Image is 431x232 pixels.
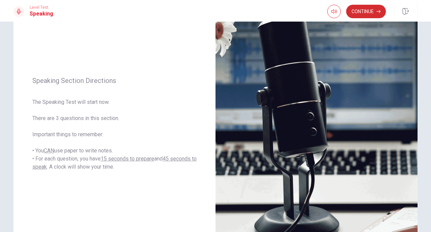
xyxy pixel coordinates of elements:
[32,98,197,171] span: The Speaking Test will start now. There are 3 questions in this section. Important things to reme...
[44,147,54,154] u: CAN
[30,5,53,10] span: Level Test
[101,155,154,162] u: 15 seconds to prepare
[346,5,386,18] button: Continue
[30,10,53,18] h1: Speaking
[32,77,197,85] span: Speaking Section Directions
